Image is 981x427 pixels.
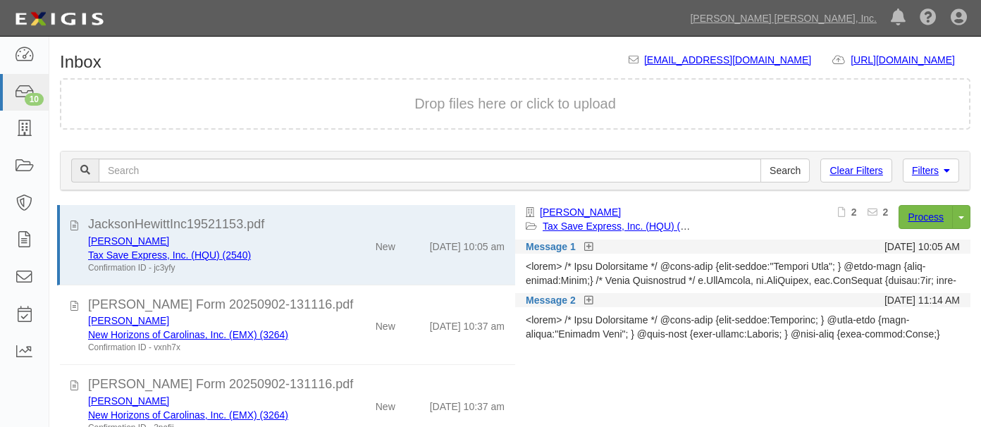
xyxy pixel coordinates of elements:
a: New Horizons of Carolinas, Inc. (EMX) (3264) [88,409,288,421]
a: [EMAIL_ADDRESS][DOMAIN_NAME] [644,54,811,66]
div: ACORD Form 20250902-131116.pdf [88,376,505,394]
a: Message 2 [526,293,576,307]
a: [URL][DOMAIN_NAME] [851,54,970,66]
a: Process [899,205,953,229]
input: Search [760,159,810,182]
div: Diane Lamb [88,234,322,248]
a: [PERSON_NAME] [88,235,169,247]
div: [DATE] 10:37 am [430,314,505,333]
h1: Inbox [60,53,101,71]
img: logo-5460c22ac91f19d4615b14bd174203de0afe785f0fc80cf4dbbc73dc1793850b.png [11,6,108,32]
div: Message 2 [DATE] 11:14 AM [515,293,970,307]
div: 10 [25,93,44,106]
div: New [376,234,395,254]
div: [DATE] 10:37 am [430,394,505,414]
div: JacksonHewittInc19521153.pdf [88,216,505,234]
div: [DATE] 10:05 am [430,234,505,254]
div: New [376,394,395,414]
a: Message 1 [526,240,576,254]
div: James C. Green [88,394,322,408]
div: [DATE] 11:14 AM [884,293,960,307]
div: James C. Green [88,314,322,328]
div: <lorem> /* Ipsu Dolorsitame */ @cons-adip {elit-seddoe:"Tempori Utla"; } @etdo-magn {aliq-enimad:... [526,259,960,287]
a: [PERSON_NAME] [PERSON_NAME], Inc. [683,4,884,32]
div: [DATE] 10:05 AM [884,240,960,254]
div: New Horizons of Carolinas, Inc. (EMX) (3264) [88,328,322,342]
a: Filters [903,159,959,182]
a: Tax Save Express, Inc. (HQU) (2540) [543,221,705,232]
a: [PERSON_NAME] [540,206,621,218]
i: Help Center - Complianz [920,10,937,27]
div: Confirmation ID - vxnh7x [88,342,322,354]
div: ACORD Form 20250902-131116.pdf [88,296,505,314]
div: Tax Save Express, Inc. (HQU) (2540) [88,248,322,262]
b: 2 [851,206,857,218]
div: New Horizons of Carolinas, Inc. (EMX) (3264) [88,408,322,422]
button: Drop files here or click to upload [414,94,616,114]
a: Clear Filters [820,159,891,182]
div: Message 1 [DATE] 10:05 AM [515,240,970,254]
div: <lorem> /* Ipsu Dolorsitame */ @cons-adip {elit-seddoe:Temporinc; } @utla-etdo {magn-aliqua:"Enim... [526,313,960,341]
input: Search [99,159,761,182]
div: Confirmation ID - jc3yfy [88,262,322,274]
b: 2 [883,206,889,218]
a: [PERSON_NAME] [88,315,169,326]
div: New [376,314,395,333]
a: Tax Save Express, Inc. (HQU) (2540) [88,249,251,261]
a: [PERSON_NAME] [88,395,169,407]
a: New Horizons of Carolinas, Inc. (EMX) (3264) [88,329,288,340]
